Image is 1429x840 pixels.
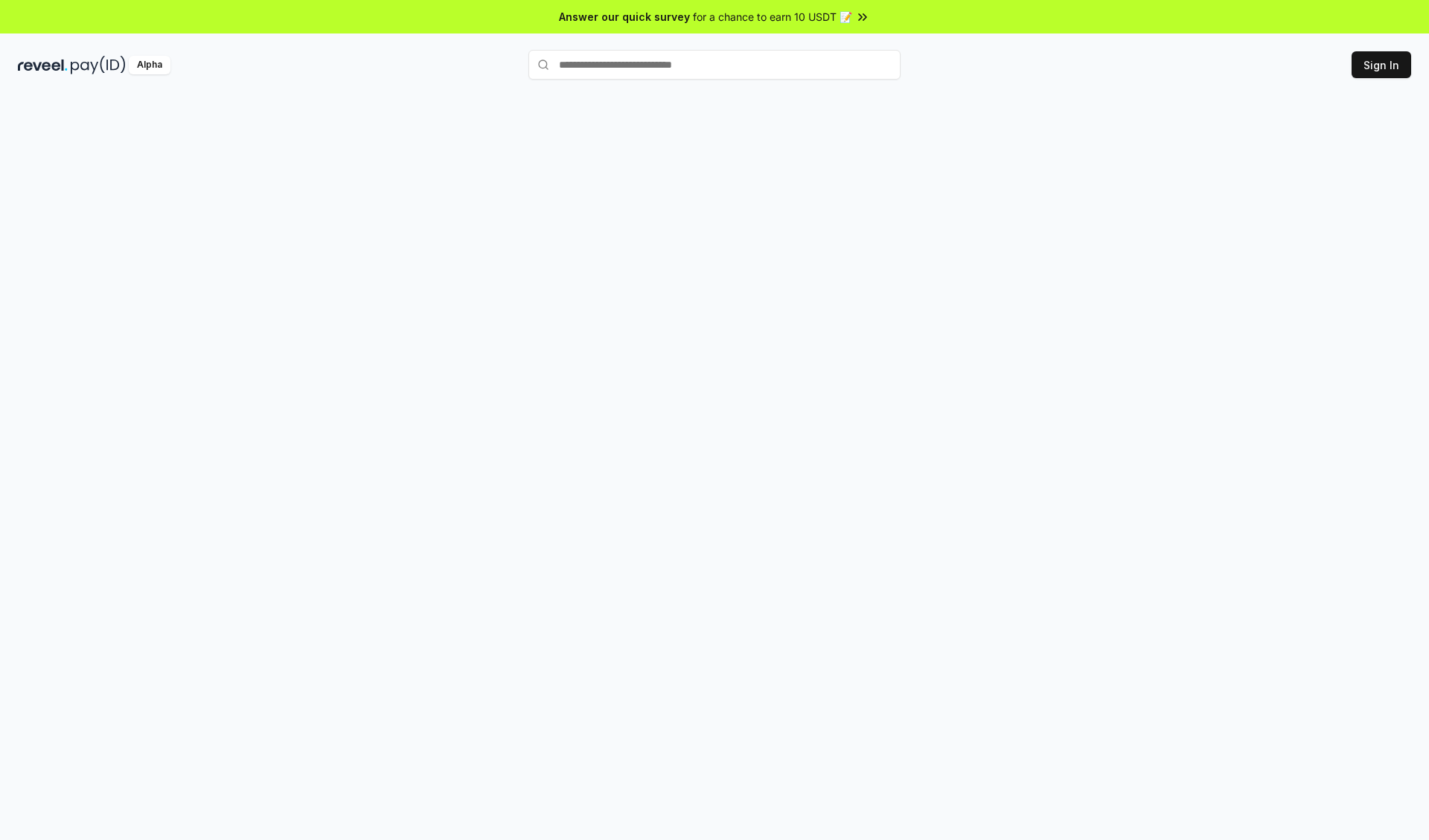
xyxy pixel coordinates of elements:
button: Sign In [1352,51,1411,78]
div: Alpha [129,56,170,74]
span: for a chance to earn 10 USDT 📝 [693,9,852,25]
img: reveel_dark [18,56,68,74]
img: pay_id [71,56,126,74]
span: Answer our quick survey [559,9,690,25]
